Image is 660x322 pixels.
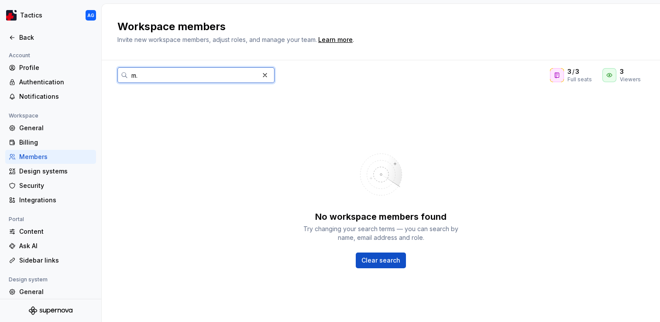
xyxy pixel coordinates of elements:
svg: Supernova Logo [29,306,72,315]
div: Content [19,227,93,236]
button: Clear search [356,253,406,268]
a: Learn more [318,35,353,44]
span: 3 [567,67,571,76]
span: 3 [575,67,579,76]
div: Back [19,33,93,42]
a: Profile [5,61,96,75]
a: Back [5,31,96,45]
a: Sidebar links [5,253,96,267]
div: Notifications [19,92,93,101]
div: No workspace members found [315,211,447,223]
div: Profile [19,63,93,72]
span: Clear search [361,256,400,265]
a: Design systems [5,164,96,178]
a: Ask AI [5,239,96,253]
div: General [19,287,93,296]
a: Notifications [5,90,96,104]
div: Workspace [5,111,42,121]
div: AG [87,12,94,19]
div: Ask AI [19,242,93,250]
div: Tactics [20,11,42,20]
div: Portal [5,214,27,225]
input: Search in workspace members... [128,67,259,83]
div: Viewers [620,76,641,83]
a: Authentication [5,75,96,89]
a: Integrations [5,193,96,207]
div: Design systems [19,167,93,176]
div: Authentication [19,78,93,87]
div: General [19,124,93,132]
span: . [317,37,354,43]
div: Account [5,50,34,61]
div: Design system [5,274,51,285]
img: d0572a82-6cc2-4944-97f1-21a898ae7e2a.png [6,10,17,21]
div: Sidebar links [19,256,93,265]
a: Members [5,150,96,164]
a: General [5,285,96,299]
a: Billing [5,135,96,149]
div: / [567,67,592,76]
h2: Workspace members [117,20,634,34]
button: TacticsAG [2,6,100,25]
a: Content [5,225,96,239]
div: Billing [19,138,93,147]
div: Full seats [567,76,592,83]
span: Invite new workspace members, adjust roles, and manage your team. [117,36,317,43]
div: Members [19,152,93,161]
div: Try changing your search terms — you can search by name, email address and role. [302,225,460,242]
div: Security [19,181,93,190]
a: General [5,121,96,135]
a: Security [5,179,96,193]
div: Integrations [19,196,93,204]
span: 3 [620,67,624,76]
